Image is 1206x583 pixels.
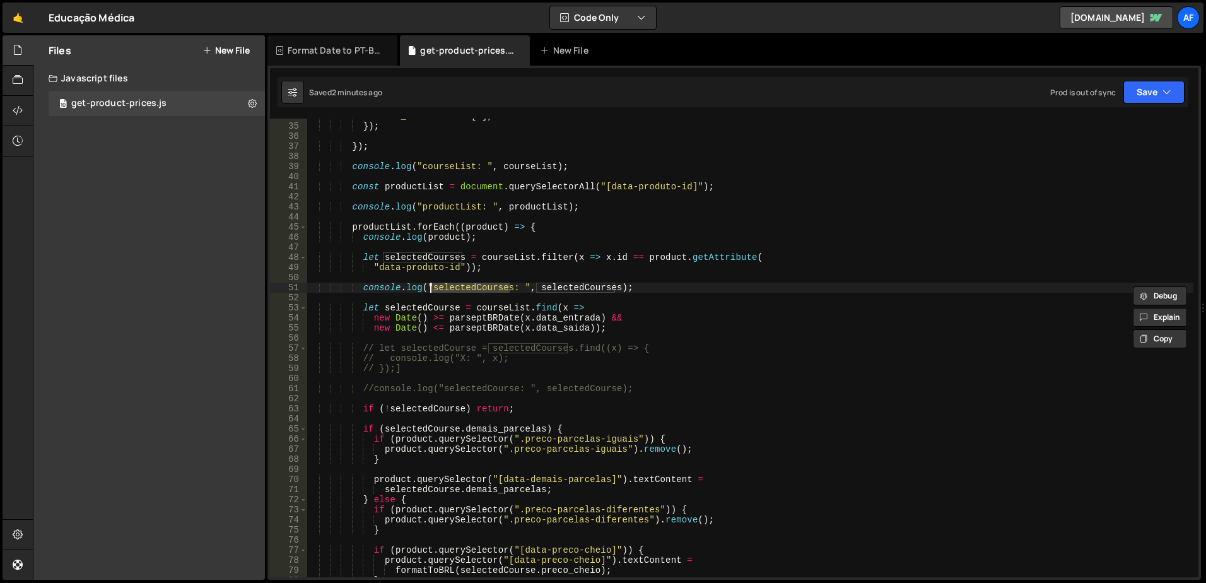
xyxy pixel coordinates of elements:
[270,424,307,434] div: 65
[49,10,134,25] div: Educação Médica
[270,535,307,545] div: 76
[270,242,307,252] div: 47
[270,151,307,162] div: 38
[270,343,307,353] div: 57
[270,485,307,495] div: 71
[202,45,250,56] button: New File
[270,323,307,333] div: 55
[270,162,307,172] div: 39
[540,44,593,57] div: New File
[3,3,33,33] a: 🤙
[59,100,67,110] span: 10
[332,87,382,98] div: 2 minutes ago
[270,212,307,222] div: 44
[1133,329,1187,348] button: Copy
[270,374,307,384] div: 60
[270,283,307,293] div: 51
[270,262,307,273] div: 49
[270,333,307,343] div: 56
[309,87,382,98] div: Saved
[270,192,307,202] div: 42
[270,141,307,151] div: 37
[270,404,307,414] div: 63
[49,91,265,116] div: get-product-prices.js
[270,131,307,141] div: 36
[270,394,307,404] div: 62
[1060,6,1173,29] a: [DOMAIN_NAME]
[1133,308,1187,327] button: Explain
[270,182,307,192] div: 41
[270,414,307,424] div: 64
[270,495,307,505] div: 72
[270,273,307,283] div: 50
[270,363,307,374] div: 59
[550,6,656,29] button: Code Only
[1133,286,1187,305] button: Debug
[270,172,307,182] div: 40
[270,454,307,464] div: 68
[288,44,382,57] div: Format Date to PT-BR.js
[270,555,307,565] div: 78
[270,464,307,474] div: 69
[270,444,307,454] div: 67
[1123,81,1185,103] button: Save
[270,313,307,323] div: 54
[270,353,307,363] div: 58
[270,384,307,394] div: 61
[270,202,307,212] div: 43
[270,434,307,444] div: 66
[270,293,307,303] div: 52
[33,66,265,91] div: Javascript files
[49,44,71,57] h2: Files
[270,545,307,555] div: 77
[1050,87,1116,98] div: Prod is out of sync
[71,98,167,109] div: get-product-prices.js
[270,525,307,535] div: 75
[270,232,307,242] div: 46
[270,121,307,131] div: 35
[270,515,307,525] div: 74
[270,303,307,313] div: 53
[270,222,307,232] div: 45
[1177,6,1200,29] a: Af
[270,474,307,485] div: 70
[270,505,307,515] div: 73
[420,44,515,57] div: get-product-prices.js
[270,565,307,575] div: 79
[270,252,307,262] div: 48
